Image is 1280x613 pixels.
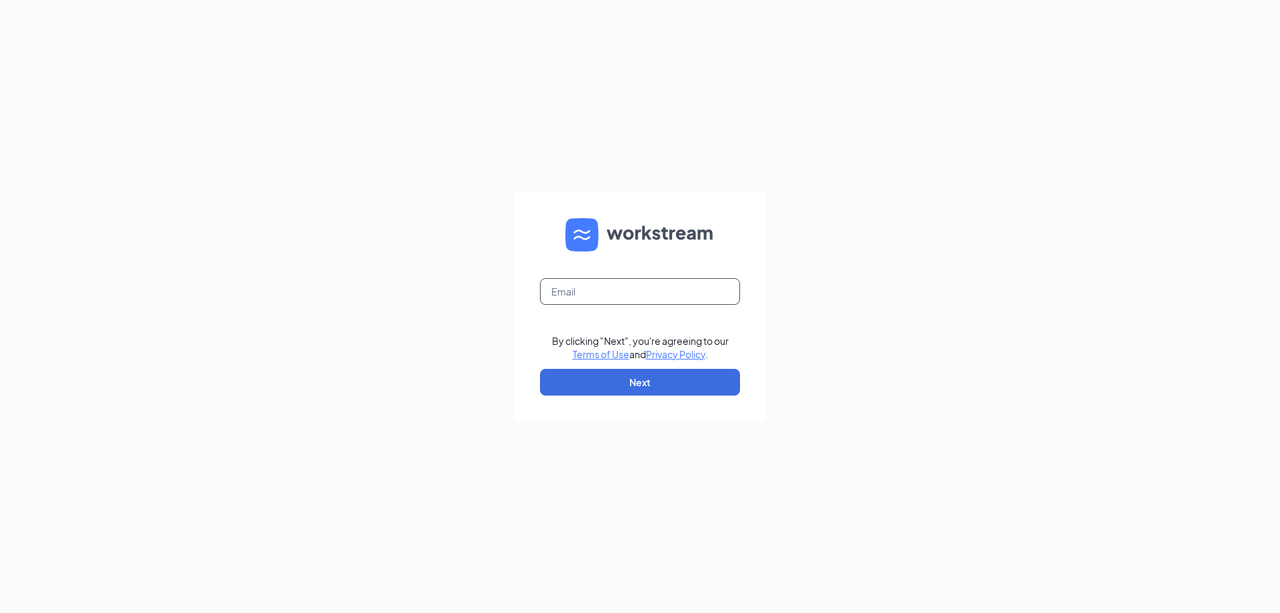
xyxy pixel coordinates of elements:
a: Terms of Use [573,348,629,360]
input: Email [540,278,740,305]
a: Privacy Policy [646,348,705,360]
div: By clicking "Next", you're agreeing to our and . [552,334,729,361]
button: Next [540,369,740,396]
img: WS logo and Workstream text [565,218,715,251]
